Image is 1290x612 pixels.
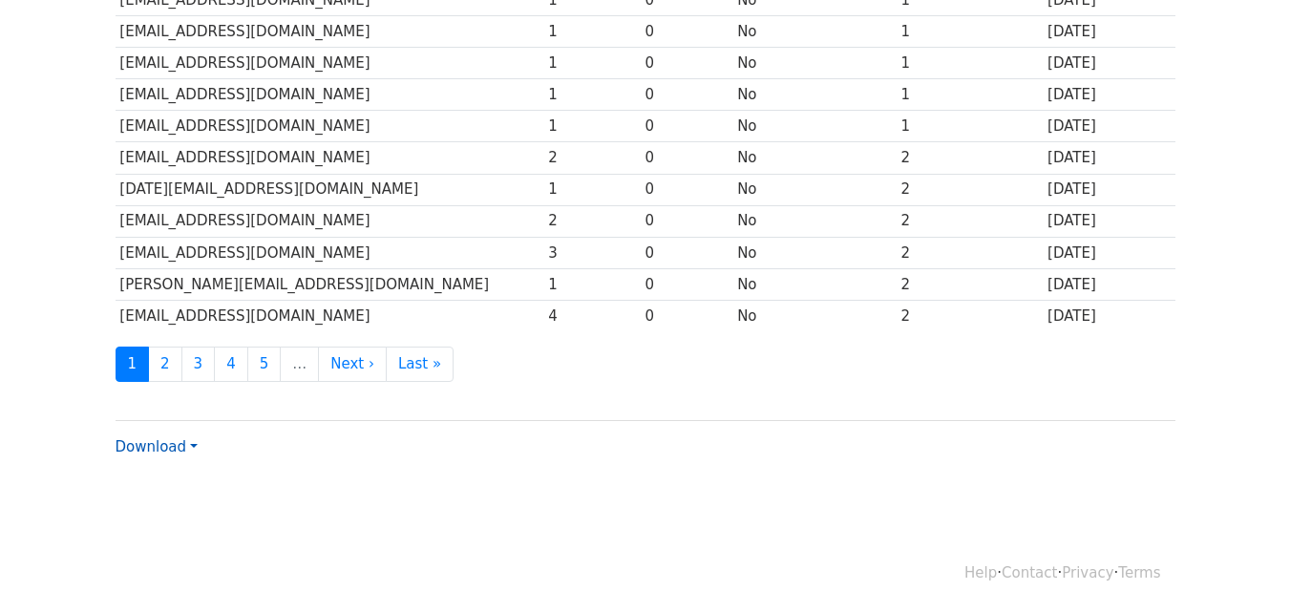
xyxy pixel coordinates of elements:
td: 1 [897,79,1043,111]
a: 3 [181,347,216,382]
td: 1 [543,174,640,205]
td: No [732,268,896,300]
td: 1 [897,16,1043,48]
td: [DATE][EMAIL_ADDRESS][DOMAIN_NAME] [116,174,544,205]
a: Terms [1118,564,1160,581]
td: 1 [543,16,640,48]
td: [DATE] [1043,300,1174,331]
iframe: Chat Widget [1195,520,1290,612]
td: [DATE] [1043,16,1174,48]
td: 0 [641,79,733,111]
td: 2 [897,268,1043,300]
td: 0 [641,300,733,331]
td: 1 [543,48,640,79]
td: 2 [543,142,640,174]
td: [EMAIL_ADDRESS][DOMAIN_NAME] [116,16,544,48]
td: 0 [641,48,733,79]
td: 1 [543,79,640,111]
td: 0 [641,268,733,300]
td: 4 [543,300,640,331]
a: Help [964,564,997,581]
td: [EMAIL_ADDRESS][DOMAIN_NAME] [116,142,544,174]
td: 0 [641,174,733,205]
td: 2 [897,142,1043,174]
a: Last » [386,347,454,382]
td: [DATE] [1043,268,1174,300]
td: 3 [543,237,640,268]
a: 5 [247,347,282,382]
td: [DATE] [1043,237,1174,268]
td: [EMAIL_ADDRESS][DOMAIN_NAME] [116,48,544,79]
td: [DATE] [1043,205,1174,237]
td: 0 [641,142,733,174]
a: Download [116,438,198,455]
td: No [732,174,896,205]
td: No [732,48,896,79]
td: 2 [543,205,640,237]
td: 0 [641,205,733,237]
td: 2 [897,205,1043,237]
td: 1 [897,48,1043,79]
td: [PERSON_NAME][EMAIL_ADDRESS][DOMAIN_NAME] [116,268,544,300]
td: [EMAIL_ADDRESS][DOMAIN_NAME] [116,237,544,268]
td: [DATE] [1043,142,1174,174]
td: No [732,237,896,268]
td: [DATE] [1043,174,1174,205]
td: [DATE] [1043,48,1174,79]
td: [EMAIL_ADDRESS][DOMAIN_NAME] [116,111,544,142]
td: 0 [641,111,733,142]
a: 1 [116,347,150,382]
td: [EMAIL_ADDRESS][DOMAIN_NAME] [116,79,544,111]
td: No [732,142,896,174]
td: No [732,205,896,237]
td: No [732,300,896,331]
td: 2 [897,300,1043,331]
td: [EMAIL_ADDRESS][DOMAIN_NAME] [116,205,544,237]
td: 2 [897,237,1043,268]
td: 1 [543,111,640,142]
a: 2 [148,347,182,382]
td: No [732,111,896,142]
a: Privacy [1062,564,1113,581]
td: 1 [543,268,640,300]
td: [EMAIL_ADDRESS][DOMAIN_NAME] [116,300,544,331]
td: 2 [897,174,1043,205]
td: 0 [641,16,733,48]
td: No [732,79,896,111]
td: No [732,16,896,48]
td: [DATE] [1043,79,1174,111]
a: Contact [1002,564,1057,581]
td: 0 [641,237,733,268]
td: 1 [897,111,1043,142]
td: [DATE] [1043,111,1174,142]
a: 4 [214,347,248,382]
a: Next › [318,347,387,382]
